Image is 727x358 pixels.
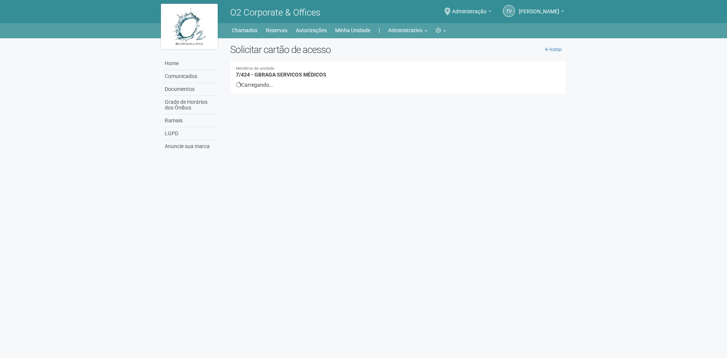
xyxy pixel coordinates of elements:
a: [PERSON_NAME] [519,9,564,16]
span: O2 Corporate & Offices [230,7,320,18]
a: Grade de Horários dos Ônibus [163,96,219,114]
div: Carregando... [236,81,560,88]
a: Reservas [266,25,287,36]
a: Home [163,57,219,70]
h2: Solicitar cartão de acesso [230,44,566,55]
a: Anuncie sua marca [163,140,219,153]
a: Administração [452,9,491,16]
span: Administração [452,1,487,14]
a: Configurações [436,25,446,36]
a: LGPD [163,127,219,140]
a: Minha Unidade [335,25,370,36]
a: Voltar [541,44,566,55]
a: Documentos [163,83,219,96]
a: Ramais [163,114,219,127]
a: | [379,25,380,36]
a: Administrativo [388,25,427,36]
h4: 7/424 - GBRAGA SERVICOS MÉDICOS [236,67,560,78]
a: Comunicados [163,70,219,83]
a: Autorizações [296,25,327,36]
a: Chamados [232,25,257,36]
span: Thayane Vasconcelos Torres [519,1,559,14]
small: Membros da unidade [236,67,560,71]
a: TV [503,5,515,17]
img: logo.jpg [161,4,218,49]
